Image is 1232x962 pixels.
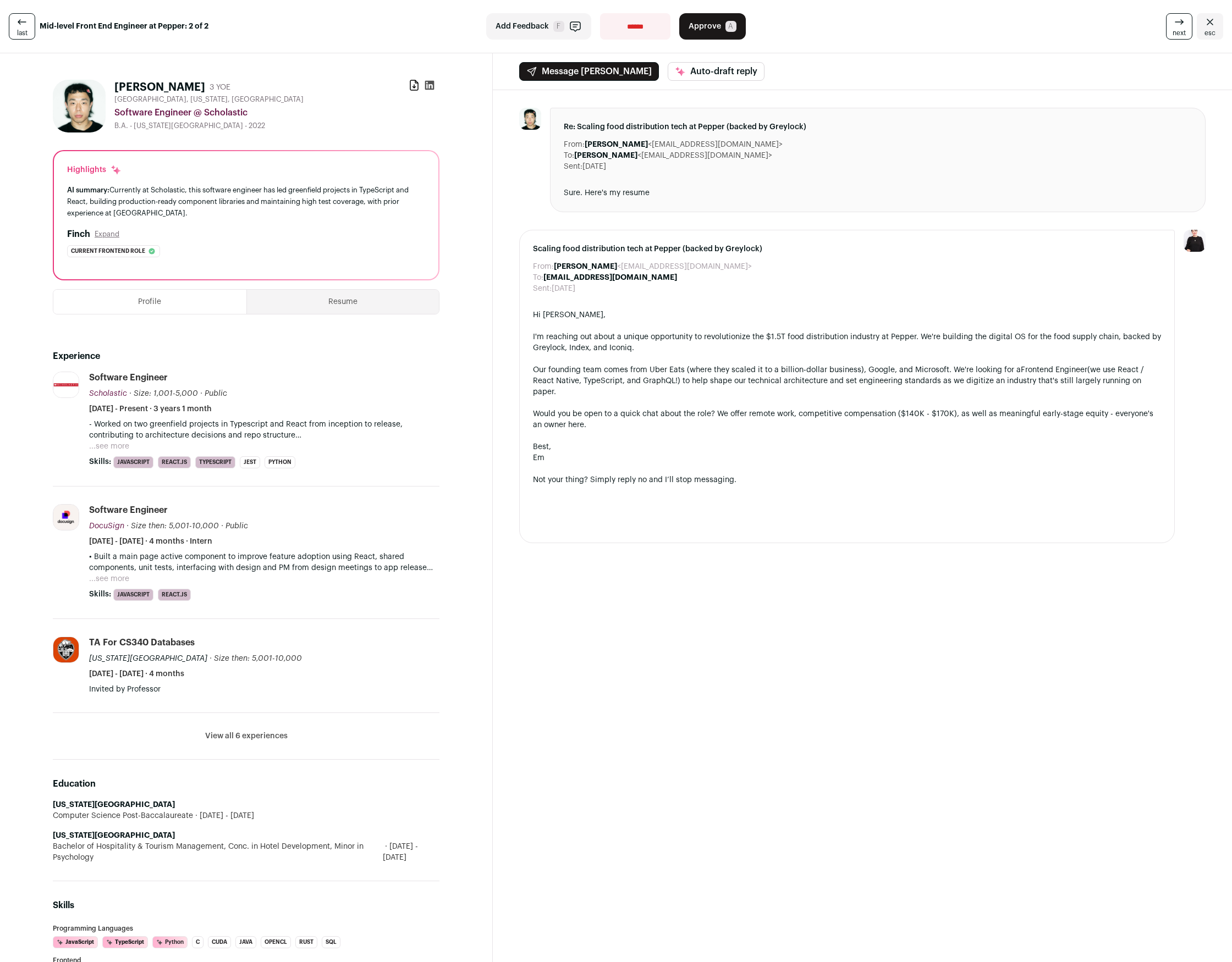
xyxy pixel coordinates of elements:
[1184,230,1206,252] img: 9240684-medium_jpg
[89,504,168,516] div: Software Engineer
[564,150,574,161] dt: To:
[89,372,168,384] div: Software Engineer
[114,80,205,95] h1: [PERSON_NAME]
[89,522,124,530] span: DocuSign
[533,272,543,283] dt: To:
[53,637,79,662] img: bce26c38f45fdd43c7883b15ab8d1afb58bc0e8d5e970a496025e2ab768e8ecd
[129,390,198,397] span: · Size: 1,001-5,000
[200,388,202,399] span: ·
[1166,13,1192,40] a: next
[53,505,79,530] img: 5c9ef053eb81c193ce6bf4a897614ed5d2dc15d854c0bedb3c9651017f004650.jpg
[158,589,191,601] li: React.js
[322,936,340,948] li: SQL
[247,290,439,314] button: Resume
[113,589,153,601] li: JavaScript
[89,441,129,452] button: ...see more
[114,121,439,130] div: B.A. - [US_STATE][GEOGRAPHIC_DATA] - 2022
[53,925,439,932] h3: Programming Languages
[679,13,746,40] button: Approve A
[295,936,317,948] li: Rust
[67,186,109,193] span: AI summary:
[53,372,79,397] img: 5b8a7f8c0c97b8c92aa872ef1c0d16ad3f4de4dbda5aee141b40e4d686c4191c.jpg
[89,637,195,649] div: TA for CS340 Databases
[89,668,184,679] span: [DATE] - [DATE] · 4 months
[40,21,208,32] strong: Mid-level Front End Engineer at Pepper: 2 of 2
[53,350,439,363] h2: Experience
[89,684,439,695] p: Invited by Professor
[67,228,90,241] h2: Finch
[127,522,219,530] span: · Size then: 5,001-10,000
[53,832,175,839] strong: [US_STATE][GEOGRAPHIC_DATA]
[585,139,783,150] dd: <[EMAIL_ADDRESS][DOMAIN_NAME]>
[533,261,554,272] dt: From:
[533,441,1161,452] div: Best,
[265,456,295,468] li: Python
[89,390,127,397] span: Scholastic
[193,810,254,821] span: [DATE] - [DATE]
[519,108,541,130] img: 143b3d01c886e16d05a48ed1ec7ddc45a06e39b0fcbd5dd640ce5f31d6d0a7cc.jpg
[210,82,230,93] div: 3 YOE
[533,408,1161,430] div: Would you be open to a quick chat about the role? We offer remote work, competitive compensation ...
[668,62,765,81] button: Auto-draft reply
[89,403,212,414] span: [DATE] - Present · 3 years 1 month
[585,141,648,148] b: [PERSON_NAME]
[205,390,227,397] span: Public
[89,573,129,584] button: ...see more
[113,456,153,468] li: JavaScript
[95,230,119,239] button: Expand
[89,419,439,441] p: - Worked on two greenfield projects in Typescript and React from inception to release, contributi...
[533,244,1161,255] span: Scaling food distribution tech at Pepper (backed by Greylock)
[53,80,106,132] img: 143b3d01c886e16d05a48ed1ec7ddc45a06e39b0fcbd5dd640ce5f31d6d0a7cc.jpg
[53,899,439,912] h2: Skills
[486,13,591,40] button: Add Feedback F
[158,456,191,468] li: React.js
[533,283,552,294] dt: Sent:
[102,936,148,948] li: TypeScript
[689,21,721,32] span: Approve
[53,810,439,821] div: Computer Science Post-Baccalaureate
[89,551,439,573] p: • Built a main page active component to improve feature adoption using React, shared components, ...
[553,21,564,32] span: F
[89,589,111,600] span: Skills:
[67,164,122,175] div: Highlights
[496,21,549,32] span: Add Feedback
[89,456,111,467] span: Skills:
[221,521,223,532] span: ·
[210,655,302,662] span: · Size then: 5,001-10,000
[533,309,1161,320] div: Hi [PERSON_NAME],
[235,936,256,948] li: Java
[240,456,260,468] li: Jest
[53,290,246,314] button: Profile
[554,261,752,272] dd: <[EMAIL_ADDRESS][DOMAIN_NAME]>
[533,364,1161,397] div: Our founding team comes from Uber Eats (where they scaled it to a billion-dollar business), Googl...
[67,184,425,219] div: Currently at Scholastic, this software engineer has led greenfield projects in TypeScript and Rea...
[205,731,288,742] button: View all 6 experiences
[582,161,606,172] dd: [DATE]
[564,139,585,150] dt: From:
[1173,29,1186,37] span: next
[564,161,582,172] dt: Sent:
[53,841,439,863] div: Bachelor of Hospitality & Tourism Management, Conc. in Hotel Development, Minor in Psychology
[533,474,1161,485] div: Not your thing? Simply reply no and I’ll stop messaging.
[543,274,677,281] b: [EMAIL_ADDRESS][DOMAIN_NAME]
[519,62,659,81] button: Message [PERSON_NAME]
[17,29,28,37] span: last
[53,777,439,790] h2: Education
[152,936,188,948] li: Python
[53,801,175,809] strong: [US_STATE][GEOGRAPHIC_DATA]
[533,331,1161,353] div: I'm reaching out about a unique opportunity to revolutionize the $1.5T food distribution industry...
[554,263,617,270] b: [PERSON_NAME]
[71,246,145,257] span: Current frontend role
[383,841,439,863] span: [DATE] - [DATE]
[564,121,1192,132] span: Re: Scaling food distribution tech at Pepper (backed by Greylock)
[725,21,736,32] span: A
[195,456,235,468] li: TypeScript
[192,936,204,948] li: C
[114,106,439,119] div: Software Engineer @ Scholastic
[574,152,637,159] b: [PERSON_NAME]
[564,187,1192,198] div: Sure. Here's my resume
[226,522,248,530] span: Public
[1197,13,1223,40] a: Close
[574,150,772,161] dd: <[EMAIL_ADDRESS][DOMAIN_NAME]>
[89,655,207,662] span: [US_STATE][GEOGRAPHIC_DATA]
